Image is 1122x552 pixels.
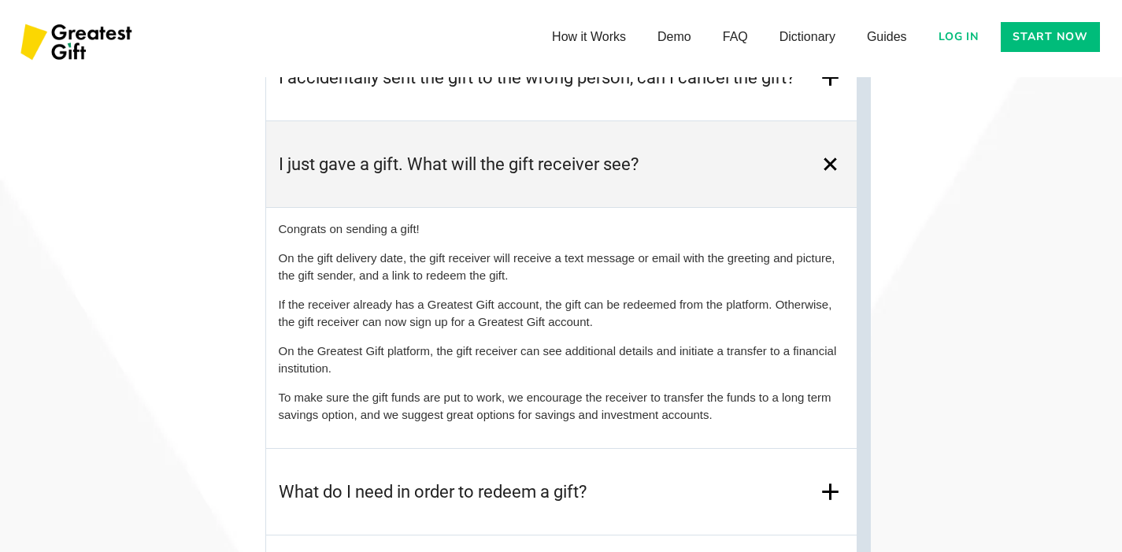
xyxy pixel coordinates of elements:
a: Log in [929,22,989,52]
h3: I accidentally sent the gift to the wrong person, can I cancel the gift? [279,66,794,90]
a: Guides [851,21,923,53]
a: FAQ [707,21,764,53]
div: What do I need in order to redeem a gift? [266,449,857,535]
div: I just gave a gift. What will the gift receiver see? [266,121,857,208]
div: I accidentally sent the gift to the wrong person, can I cancel the gift? [266,35,857,121]
a: Demo [642,21,707,53]
a: Dictionary [764,21,851,53]
p: On the gift delivery date, the gift receiver will receive a text message or email with the greeti... [279,250,844,284]
nav: I just gave a gift. What will the gift receiver see? [266,208,857,448]
img: Greatest Gift Logo [16,16,140,71]
img: plus icon [817,64,844,91]
p: Congrats on sending a gift! [279,220,844,238]
h3: What do I need in order to redeem a gift? [279,480,587,504]
h3: I just gave a gift. What will the gift receiver see? [279,153,639,176]
a: home [16,16,140,71]
p: To make sure the gift funds are put to work, we encourage the receiver to transfer the funds to a... [279,389,844,424]
img: plus icon [810,145,849,183]
img: plus icon [817,478,844,506]
a: How it Works [536,21,642,53]
a: Start now [1001,22,1100,52]
p: On the Greatest Gift platform, the gift receiver can see additional details and initiate a transf... [279,343,844,377]
p: If the receiver already has a Greatest Gift account, the gift can be redeemed from the platform. ... [279,296,844,331]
